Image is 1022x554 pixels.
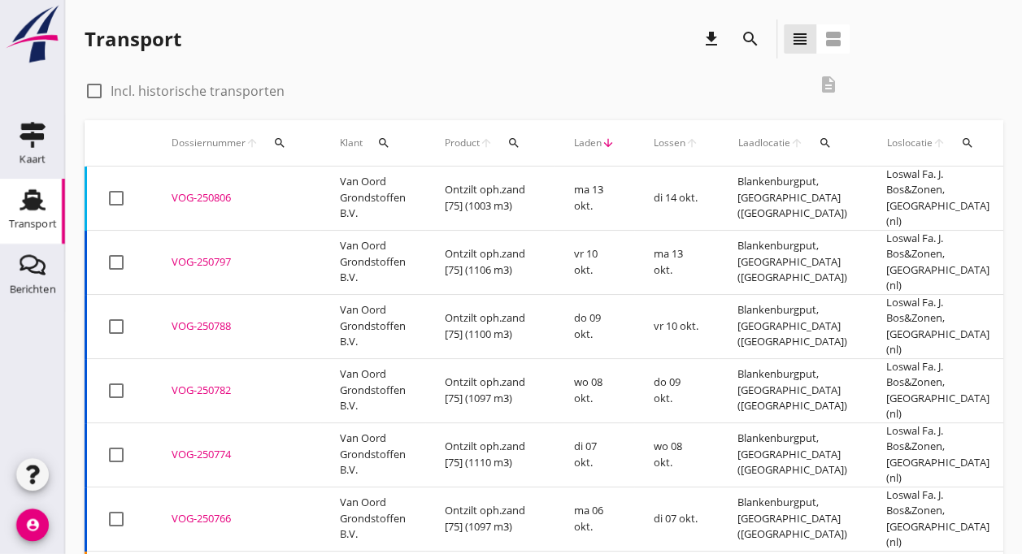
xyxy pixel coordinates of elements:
td: Blankenburgput, [GEOGRAPHIC_DATA] ([GEOGRAPHIC_DATA]) [718,487,867,551]
div: Kaart [20,154,46,164]
span: Laden [574,136,602,150]
td: Van Oord Grondstoffen B.V. [320,294,425,358]
i: arrow_upward [480,136,493,149]
i: view_headline [790,29,810,49]
i: search [507,136,520,149]
td: Loswal Fa. J. Bos&Zonen, [GEOGRAPHIC_DATA] (nl) [867,487,1009,551]
div: VOG-250788 [172,318,301,335]
i: download [702,29,721,49]
td: Loswal Fa. J. Bos&Zonen, [GEOGRAPHIC_DATA] (nl) [867,230,1009,294]
i: search [961,136,974,149]
img: logo-small.a267ee39.svg [3,4,62,64]
td: ma 06 okt. [554,487,634,551]
td: Van Oord Grondstoffen B.V. [320,230,425,294]
i: arrow_upward [933,136,946,149]
td: Ontzilt oph.zand [75] (1100 m3) [425,294,554,358]
span: Loslocatie [886,136,933,150]
td: di 07 okt. [554,422,634,487]
div: VOG-250782 [172,383,301,399]
i: arrow_upward [685,136,698,149]
div: Transport [9,219,57,229]
td: Ontzilt oph.zand [75] (1110 m3) [425,422,554,487]
div: VOG-250797 [172,254,301,271]
td: Blankenburgput, [GEOGRAPHIC_DATA] ([GEOGRAPHIC_DATA]) [718,167,867,231]
i: arrow_upward [790,136,804,149]
td: vr 10 okt. [554,230,634,294]
span: Lossen [654,136,685,150]
span: Dossiernummer [172,136,246,150]
div: VOG-250806 [172,190,301,206]
i: search [819,136,832,149]
i: view_agenda [824,29,843,49]
label: Incl. historische transporten [111,83,285,99]
td: Van Oord Grondstoffen B.V. [320,422,425,487]
td: Blankenburgput, [GEOGRAPHIC_DATA] ([GEOGRAPHIC_DATA]) [718,294,867,358]
div: VOG-250774 [172,447,301,463]
td: Loswal Fa. J. Bos&Zonen, [GEOGRAPHIC_DATA] (nl) [867,167,1009,231]
td: Blankenburgput, [GEOGRAPHIC_DATA] ([GEOGRAPHIC_DATA]) [718,230,867,294]
span: Laadlocatie [737,136,790,150]
td: vr 10 okt. [634,294,718,358]
td: ma 13 okt. [554,167,634,231]
td: do 09 okt. [634,358,718,422]
i: search [377,136,390,149]
td: Blankenburgput, [GEOGRAPHIC_DATA] ([GEOGRAPHIC_DATA]) [718,358,867,422]
td: di 14 okt. [634,167,718,231]
i: search [273,136,286,149]
td: di 07 okt. [634,487,718,551]
div: Transport [85,26,181,52]
td: Loswal Fa. J. Bos&Zonen, [GEOGRAPHIC_DATA] (nl) [867,422,1009,487]
span: Product [445,136,480,150]
td: wo 08 okt. [554,358,634,422]
div: Klant [340,123,406,162]
td: Loswal Fa. J. Bos&Zonen, [GEOGRAPHIC_DATA] (nl) [867,358,1009,422]
i: search [741,29,760,49]
td: Ontzilt oph.zand [75] (1097 m3) [425,487,554,551]
td: Van Oord Grondstoffen B.V. [320,487,425,551]
i: account_circle [16,509,49,541]
td: Blankenburgput, [GEOGRAPHIC_DATA] ([GEOGRAPHIC_DATA]) [718,422,867,487]
td: Ontzilt oph.zand [75] (1003 m3) [425,167,554,231]
td: do 09 okt. [554,294,634,358]
td: Van Oord Grondstoffen B.V. [320,358,425,422]
div: Berichten [10,283,56,294]
td: Van Oord Grondstoffen B.V. [320,167,425,231]
td: Ontzilt oph.zand [75] (1097 m3) [425,358,554,422]
td: wo 08 okt. [634,422,718,487]
td: ma 13 okt. [634,230,718,294]
div: VOG-250766 [172,511,301,527]
i: arrow_upward [246,136,259,149]
i: arrow_downward [602,136,615,149]
td: Loswal Fa. J. Bos&Zonen, [GEOGRAPHIC_DATA] (nl) [867,294,1009,358]
td: Ontzilt oph.zand [75] (1106 m3) [425,230,554,294]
